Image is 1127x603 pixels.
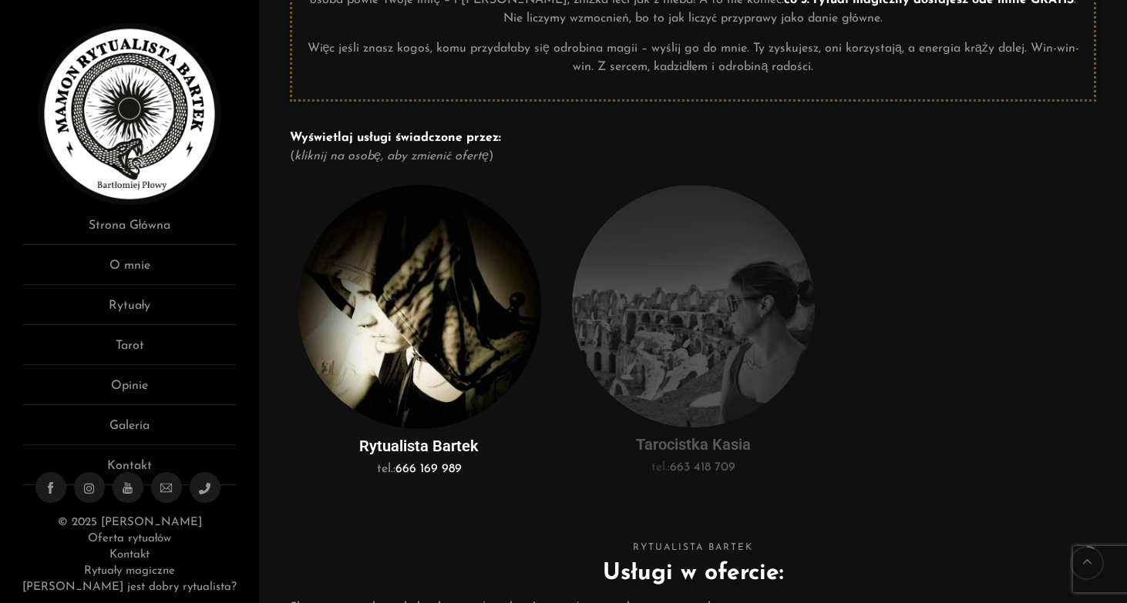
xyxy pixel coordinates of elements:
[23,256,236,285] a: O mnie
[572,435,815,454] h5: Tarocistka Kasia
[294,150,489,162] em: kliknij na osobę, aby zmienić ofertę
[290,540,1096,556] span: Rytualista Bartek
[22,581,237,593] a: [PERSON_NAME] jest dobry rytualista?
[23,417,236,445] a: Galeria
[23,337,236,365] a: Tarot
[290,556,1096,591] h2: Usługi w ofercie:
[23,216,236,245] a: Strona Główna
[109,549,150,561] a: Kontakt
[576,458,811,477] p: tel.:
[88,533,171,544] a: Oferta rytuałów
[290,132,500,144] strong: Wyświetlaj usługi świadczone przez:
[290,129,1096,166] p: ( )
[84,565,175,577] a: Rytuały magiczne
[670,461,735,474] a: 663 418 709
[39,23,220,205] img: Rytualista Bartek
[23,457,236,485] a: Kontakt
[23,296,236,325] a: Rytuały
[301,460,537,478] p: tel.:
[395,463,462,475] a: 666 169 989
[304,39,1082,76] p: Więc jeśli znasz kogoś, komu przydałaby się odrobina magii – wyślij go do mnie. Ty zyskujesz, oni...
[23,377,236,405] a: Opinie
[298,437,540,456] h5: Rytualista Bartek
